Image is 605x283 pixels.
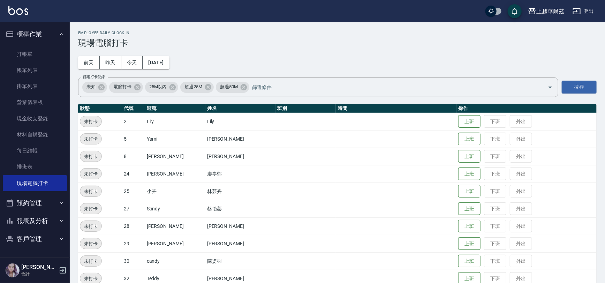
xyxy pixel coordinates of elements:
button: 上班 [458,202,481,215]
button: 櫃檯作業 [3,25,67,43]
div: 超過25M [180,82,214,93]
a: 材料自購登錄 [3,127,67,143]
td: Lily [145,113,205,130]
span: 超過25M [180,83,206,90]
div: 25M以內 [145,82,179,93]
button: 報表及分析 [3,212,67,230]
button: save [508,4,522,18]
th: 時間 [336,104,456,113]
span: 未打卡 [80,153,101,160]
td: [PERSON_NAME] [145,148,205,165]
button: 上班 [458,133,481,146]
button: 昨天 [100,56,121,69]
th: 班別 [275,104,336,113]
button: 上班 [458,167,481,180]
span: 未打卡 [80,135,101,143]
button: 前天 [78,56,100,69]
div: 上越華爾茲 [536,7,564,16]
td: [PERSON_NAME] [145,165,205,183]
td: 小卉 [145,183,205,200]
span: 未打卡 [80,240,101,247]
button: 上班 [458,220,481,233]
span: 未打卡 [80,205,101,213]
td: 24 [122,165,145,183]
div: 未知 [82,82,107,93]
a: 營業儀表板 [3,94,67,110]
td: 28 [122,217,145,235]
a: 每日結帳 [3,143,67,159]
button: Open [545,82,556,93]
button: 上班 [458,255,481,268]
span: 未打卡 [80,118,101,125]
button: 今天 [121,56,143,69]
img: Person [6,263,20,277]
p: 會計 [21,271,57,277]
span: 未打卡 [80,275,101,282]
a: 打帳單 [3,46,67,62]
td: 5 [122,130,145,148]
a: 排班表 [3,159,67,175]
a: 現金收支登錄 [3,111,67,127]
span: 未打卡 [80,188,101,195]
th: 狀態 [78,104,122,113]
span: 未打卡 [80,258,101,265]
a: 帳單列表 [3,62,67,78]
td: 2 [122,113,145,130]
th: 代號 [122,104,145,113]
span: 25M以內 [145,83,171,90]
th: 操作 [456,104,597,113]
button: 登出 [570,5,597,18]
td: 蔡怡蓁 [205,200,275,217]
a: 現場電腦打卡 [3,175,67,191]
span: 電腦打卡 [109,83,136,90]
h2: Employee Daily Clock In [78,31,597,35]
td: 廖亭郁 [205,165,275,183]
td: [PERSON_NAME] [205,235,275,252]
h5: [PERSON_NAME] [21,264,57,271]
button: 上班 [458,237,481,250]
th: 姓名 [205,104,275,113]
td: 25 [122,183,145,200]
button: 搜尋 [562,81,597,94]
img: Logo [8,6,28,15]
td: Lily [205,113,275,130]
td: [PERSON_NAME] [145,217,205,235]
td: Sandy [145,200,205,217]
button: 上越華爾茲 [525,4,567,18]
span: 超過50M [216,83,242,90]
input: 篩選條件 [250,81,536,93]
td: candy [145,252,205,270]
div: 電腦打卡 [109,82,143,93]
th: 暱稱 [145,104,205,113]
a: 掛單列表 [3,78,67,94]
td: 林芸卉 [205,183,275,200]
span: 未打卡 [80,223,101,230]
td: 陳姿羽 [205,252,275,270]
button: 客戶管理 [3,230,67,248]
div: 超過50M [216,82,249,93]
label: 篩選打卡記錄 [83,74,105,80]
td: 27 [122,200,145,217]
td: 8 [122,148,145,165]
td: [PERSON_NAME] [145,235,205,252]
h3: 現場電腦打卡 [78,38,597,48]
button: [DATE] [143,56,169,69]
td: [PERSON_NAME] [205,217,275,235]
span: 未打卡 [80,170,101,178]
button: 上班 [458,115,481,128]
button: 預約管理 [3,194,67,212]
button: 上班 [458,150,481,163]
td: 30 [122,252,145,270]
button: 上班 [458,185,481,198]
td: [PERSON_NAME] [205,148,275,165]
td: Yami [145,130,205,148]
td: 29 [122,235,145,252]
td: [PERSON_NAME] [205,130,275,148]
span: 未知 [82,83,100,90]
